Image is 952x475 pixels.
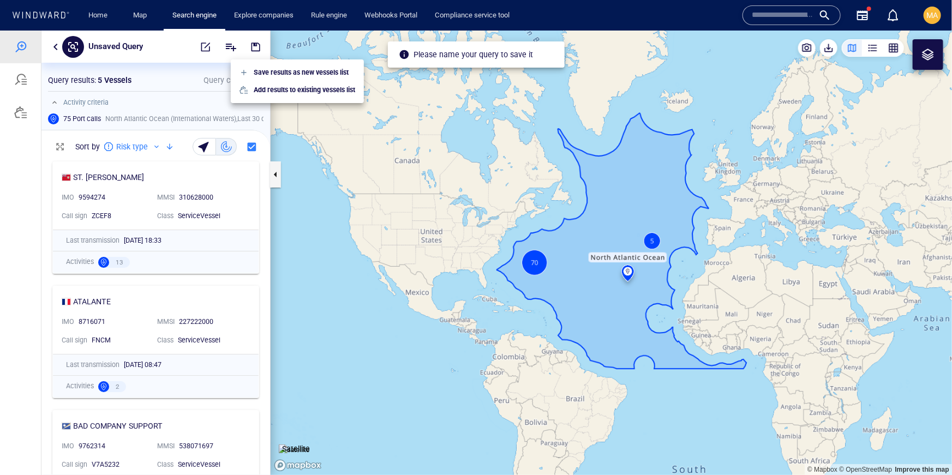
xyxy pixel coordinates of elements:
[921,4,943,26] button: MA
[254,55,355,64] p: Add results to existing vessels list
[906,426,944,467] iframe: Chat
[129,6,155,25] a: Map
[430,6,514,25] a: Compliance service tool
[124,6,159,25] button: Map
[887,9,900,22] div: Notification center
[254,37,349,47] p: Save results as new vessels list
[307,6,351,25] a: Rule engine
[360,6,422,25] a: Webhooks Portal
[168,6,221,25] a: Search engine
[230,6,298,25] a: Explore companies
[85,6,112,25] a: Home
[927,11,938,20] span: MA
[81,6,116,25] button: Home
